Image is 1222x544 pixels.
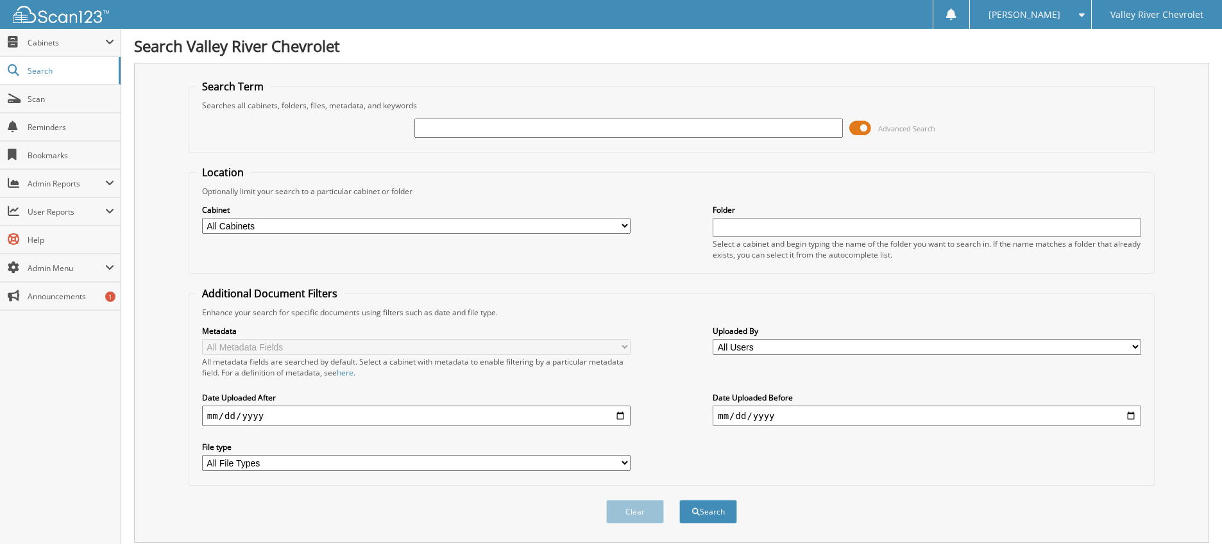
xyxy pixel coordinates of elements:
[28,37,105,48] span: Cabinets
[28,263,105,274] span: Admin Menu
[713,406,1141,426] input: end
[196,79,270,94] legend: Search Term
[196,100,1148,111] div: Searches all cabinets, folders, files, metadata, and keywords
[202,356,631,378] div: All metadata fields are searched by default. Select a cabinet with metadata to enable filtering b...
[196,165,250,179] legend: Location
[196,307,1148,318] div: Enhance your search for specific documents using filters such as date and file type.
[28,235,114,245] span: Help
[713,326,1141,336] label: Uploaded By
[28,65,112,76] span: Search
[28,94,114,104] span: Scan
[202,204,631,215] label: Cabinet
[713,392,1141,403] label: Date Uploaded Before
[202,326,631,336] label: Metadata
[1110,11,1203,19] span: Valley River Chevrolet
[337,367,353,378] a: here
[196,286,344,301] legend: Additional Document Filters
[202,441,631,452] label: File type
[28,150,114,161] span: Bookmarks
[28,122,114,133] span: Reminders
[28,206,105,217] span: User Reports
[606,500,664,523] button: Clear
[713,204,1141,215] label: Folder
[679,500,737,523] button: Search
[13,6,109,23] img: scan123-logo-white.svg
[134,35,1209,56] h1: Search Valley River Chevrolet
[202,392,631,403] label: Date Uploaded After
[28,291,114,302] span: Announcements
[105,292,115,302] div: 1
[28,178,105,189] span: Admin Reports
[878,124,935,133] span: Advanced Search
[713,238,1141,260] div: Select a cabinet and begin typing the name of the folder you want to search in. If the name match...
[202,406,631,426] input: start
[989,11,1060,19] span: [PERSON_NAME]
[196,186,1148,197] div: Optionally limit your search to a particular cabinet or folder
